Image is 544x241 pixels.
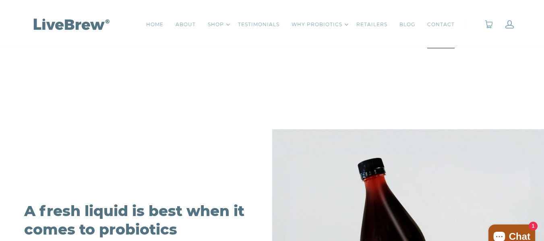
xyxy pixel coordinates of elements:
a: ABOUT [176,21,196,29]
a: TESTIMONIALS [238,21,279,29]
img: LiveBrew [31,17,111,31]
a: CONTACT [427,21,455,29]
a: SHOP [208,21,224,29]
h3: A fresh liquid is best when it comes to probiotics [24,202,248,239]
a: HOME [146,21,163,29]
a: BLOG [399,21,415,29]
a: WHY PROBIOTICS [292,21,342,29]
a: RETAILERS [356,21,387,29]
